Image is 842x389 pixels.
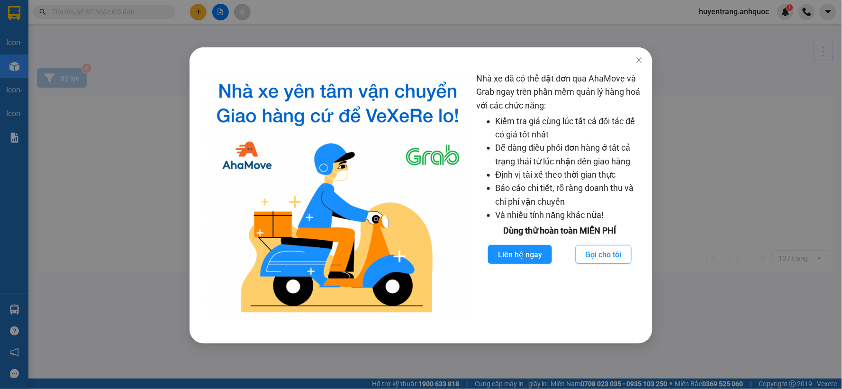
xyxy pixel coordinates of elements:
[477,72,643,320] div: Nhà xe đã có thể đặt đơn qua AhaMove và Grab ngay trên phần mềm quản lý hàng hoá với các chức năng:
[488,245,552,264] button: Liên hệ ngay
[498,249,542,261] span: Liên hệ ngay
[496,115,643,142] li: Kiểm tra giá cùng lúc tất cả đối tác để có giá tốt nhất
[586,249,622,261] span: Gọi cho tôi
[496,181,643,208] li: Báo cáo chi tiết, rõ ràng doanh thu và chi phí vận chuyển
[477,224,643,237] div: Dùng thử hoàn toàn MIỄN PHÍ
[626,47,652,74] button: Close
[496,141,643,168] li: Dễ dàng điều phối đơn hàng ở tất cả trạng thái từ lúc nhận đến giao hàng
[635,56,643,64] span: close
[496,168,643,181] li: Định vị tài xế theo thời gian thực
[207,72,469,320] img: logo
[576,245,632,264] button: Gọi cho tôi
[496,208,643,222] li: Và nhiều tính năng khác nữa!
